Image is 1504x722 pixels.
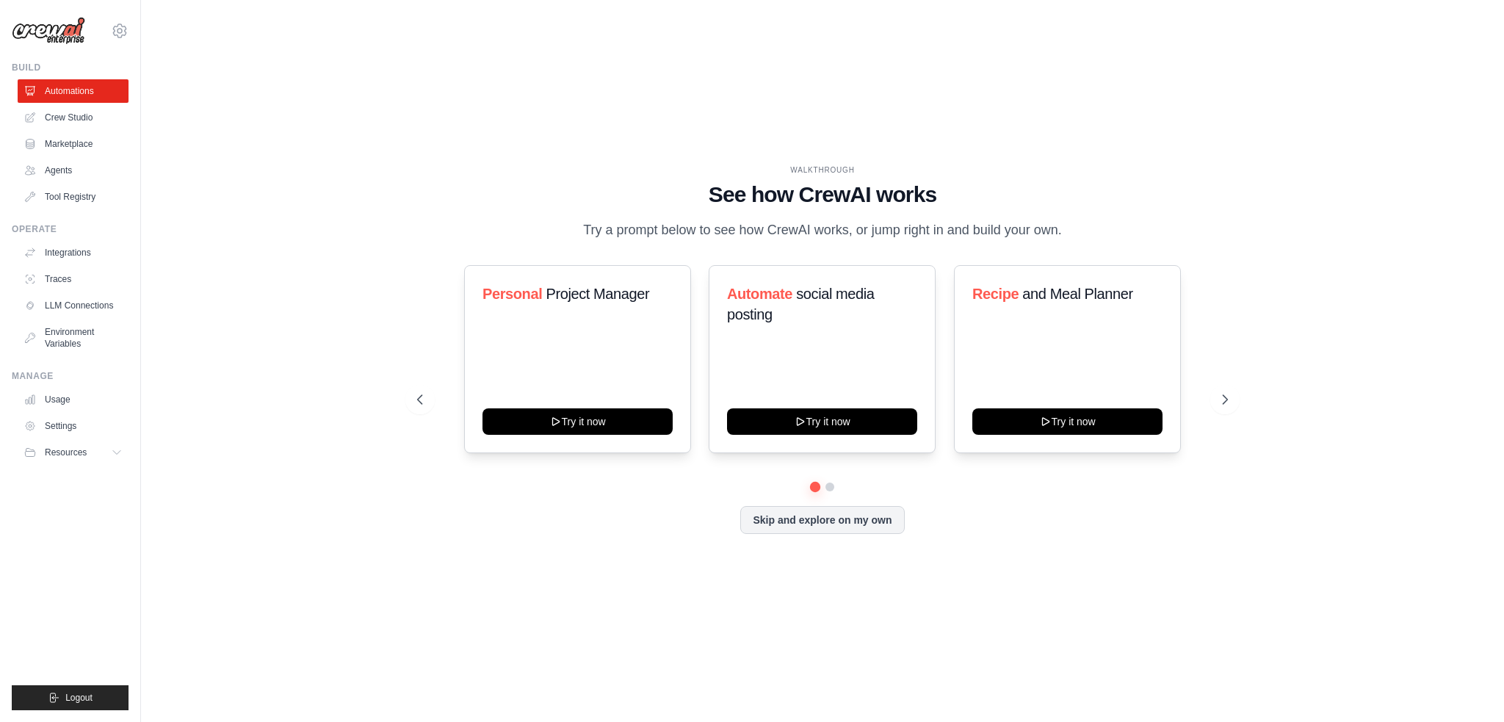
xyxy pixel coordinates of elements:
span: social media posting [727,286,875,322]
button: Skip and explore on my own [740,506,904,534]
span: Project Manager [546,286,649,302]
a: Traces [18,267,129,291]
a: Integrations [18,241,129,264]
span: Resources [45,447,87,458]
a: Automations [18,79,129,103]
button: Try it now [482,408,673,435]
div: WALKTHROUGH [417,165,1228,176]
span: Personal [482,286,542,302]
button: Try it now [727,408,917,435]
a: Tool Registry [18,185,129,209]
button: Try it now [972,408,1163,435]
div: Build [12,62,129,73]
span: and Meal Planner [1022,286,1132,302]
a: LLM Connections [18,294,129,317]
h1: See how CrewAI works [417,181,1228,208]
a: Environment Variables [18,320,129,355]
a: Crew Studio [18,106,129,129]
a: Marketplace [18,132,129,156]
div: Manage [12,370,129,382]
div: Operate [12,223,129,235]
a: Usage [18,388,129,411]
span: Automate [727,286,792,302]
button: Resources [18,441,129,464]
span: Recipe [972,286,1019,302]
span: Logout [65,692,93,704]
button: Logout [12,685,129,710]
p: Try a prompt below to see how CrewAI works, or jump right in and build your own. [576,220,1069,241]
a: Settings [18,414,129,438]
img: Logo [12,17,85,45]
a: Agents [18,159,129,182]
